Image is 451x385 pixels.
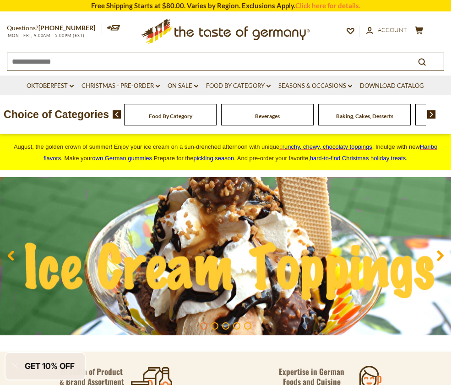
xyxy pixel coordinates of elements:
[378,26,407,33] span: Account
[168,81,198,91] a: On Sale
[38,24,95,32] a: [PHONE_NUMBER]
[427,110,436,119] img: next arrow
[279,143,372,150] a: crunchy, chewy, chocolaty toppings
[14,143,437,162] span: August, the golden crown of summer! Enjoy your ice cream on a sun-drenched afternoon with unique ...
[255,113,280,119] a: Beverages
[295,1,360,10] a: Click here for details.
[310,155,406,162] a: hard-to-find Christmas holiday treats
[7,33,85,38] span: MON - FRI, 9:00AM - 5:00PM (EST)
[283,143,372,150] span: runchy, chewy, chocolaty toppings
[149,113,192,119] a: Food By Category
[206,81,271,91] a: Food By Category
[310,155,408,162] span: .
[27,81,74,91] a: Oktoberfest
[92,155,152,162] span: own German gummies
[193,155,234,162] a: pickling season
[82,81,160,91] a: Christmas - PRE-ORDER
[336,113,393,119] a: Baking, Cakes, Desserts
[366,25,407,35] a: Account
[43,143,437,162] a: Haribo flavors
[92,155,153,162] a: own German gummies.
[113,110,121,119] img: previous arrow
[278,81,352,91] a: Seasons & Occasions
[360,81,424,91] a: Download Catalog
[7,22,102,34] p: Questions?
